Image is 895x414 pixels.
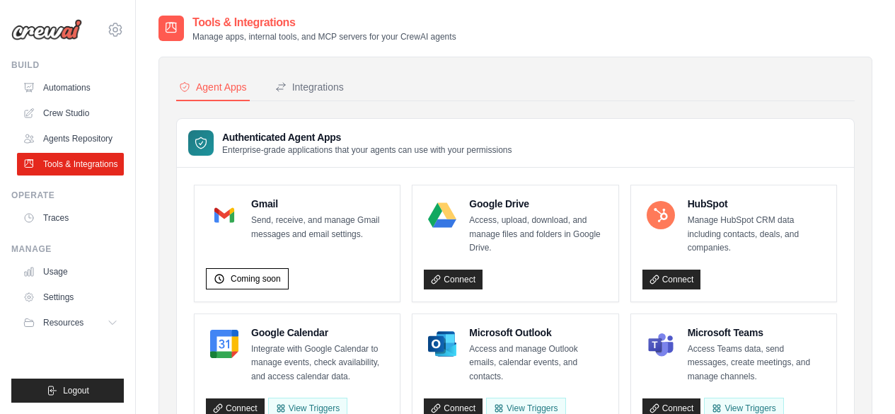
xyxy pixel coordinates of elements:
div: Agent Apps [179,80,247,94]
h4: Google Drive [469,197,606,211]
button: Logout [11,379,124,403]
p: Access Teams data, send messages, create meetings, and manage channels. [688,343,825,384]
a: Usage [17,260,124,283]
span: Resources [43,317,83,328]
a: Traces [17,207,124,229]
p: Enterprise-grade applications that your agents can use with your permissions [222,144,512,156]
a: Tools & Integrations [17,153,124,176]
h2: Tools & Integrations [192,14,456,31]
a: Connect [424,270,483,289]
a: Connect [642,270,701,289]
h3: Authenticated Agent Apps [222,130,512,144]
div: Build [11,59,124,71]
h4: Gmail [251,197,388,211]
a: Settings [17,286,124,309]
img: Logo [11,19,82,40]
p: Manage apps, internal tools, and MCP servers for your CrewAI agents [192,31,456,42]
img: HubSpot Logo [647,201,675,229]
p: Manage HubSpot CRM data including contacts, deals, and companies. [688,214,825,255]
p: Access and manage Outlook emails, calendar events, and contacts. [469,343,606,384]
img: Gmail Logo [210,201,238,229]
h4: Google Calendar [251,326,388,340]
button: Resources [17,311,124,334]
h4: Microsoft Teams [688,326,825,340]
img: Microsoft Outlook Logo [428,330,456,358]
img: Google Calendar Logo [210,330,238,358]
h4: HubSpot [688,197,825,211]
a: Automations [17,76,124,99]
img: Google Drive Logo [428,201,456,229]
button: Agent Apps [176,74,250,101]
span: Coming soon [231,273,281,284]
a: Crew Studio [17,102,124,125]
div: Manage [11,243,124,255]
p: Access, upload, download, and manage files and folders in Google Drive. [469,214,606,255]
button: Integrations [272,74,347,101]
span: Logout [63,385,89,396]
a: Agents Repository [17,127,124,150]
p: Send, receive, and manage Gmail messages and email settings. [251,214,388,241]
p: Integrate with Google Calendar to manage events, check availability, and access calendar data. [251,343,388,384]
div: Operate [11,190,124,201]
img: Microsoft Teams Logo [647,330,675,358]
h4: Microsoft Outlook [469,326,606,340]
div: Integrations [275,80,344,94]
